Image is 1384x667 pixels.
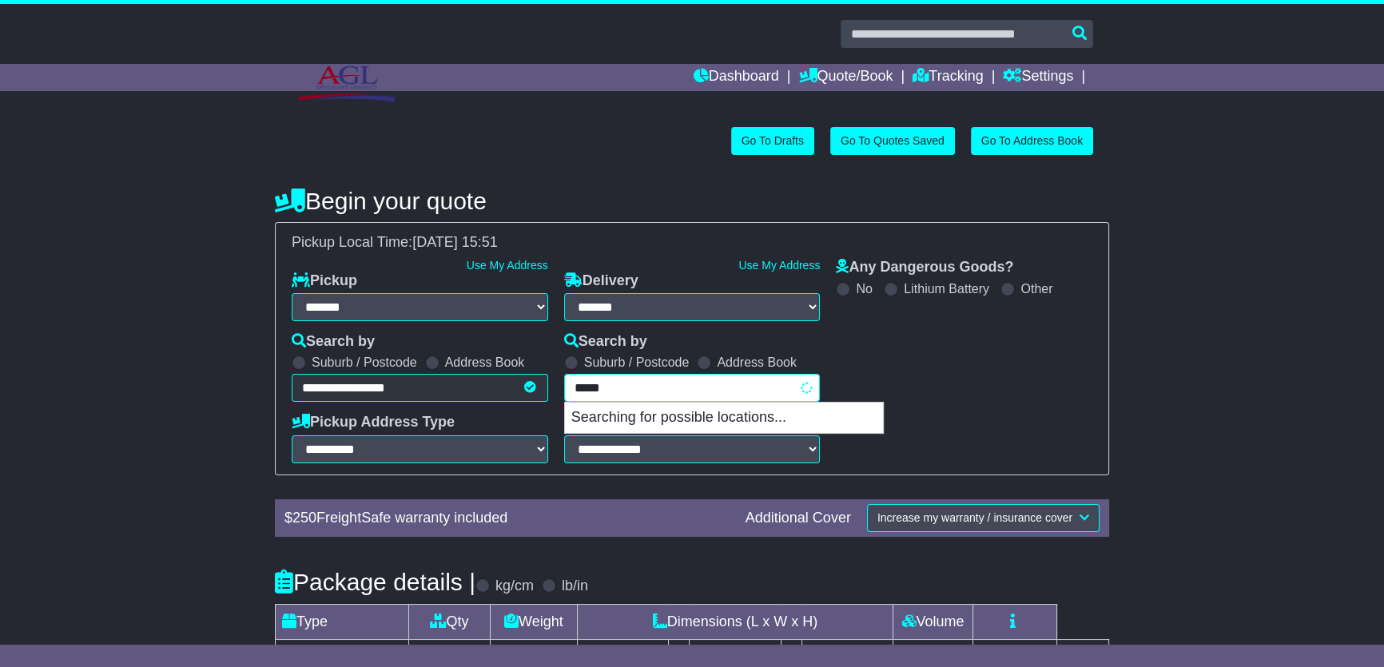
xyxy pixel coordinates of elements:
[913,64,983,91] a: Tracking
[445,355,525,370] label: Address Book
[731,127,814,155] a: Go To Drafts
[292,414,455,431] label: Pickup Address Type
[565,403,883,433] p: Searching for possible locations...
[292,272,357,290] label: Pickup
[467,259,548,272] a: Use My Address
[798,64,893,91] a: Quote/Book
[490,604,577,639] td: Weight
[830,127,955,155] a: Go To Quotes Saved
[877,511,1072,524] span: Increase my warranty / insurance cover
[412,234,498,250] span: [DATE] 15:51
[717,355,797,370] label: Address Book
[893,604,972,639] td: Volume
[577,604,893,639] td: Dimensions (L x W x H)
[867,504,1100,532] button: Increase my warranty / insurance cover
[856,281,872,296] label: No
[284,234,1100,252] div: Pickup Local Time:
[275,188,1109,214] h4: Begin your quote
[562,578,588,595] label: lb/in
[275,569,475,595] h4: Package details |
[292,510,316,526] span: 250
[495,578,534,595] label: kg/cm
[312,355,417,370] label: Suburb / Postcode
[564,333,647,351] label: Search by
[1003,64,1073,91] a: Settings
[409,604,491,639] td: Qty
[738,259,820,272] a: Use My Address
[584,355,690,370] label: Suburb / Postcode
[836,259,1013,276] label: Any Dangerous Goods?
[738,510,859,527] div: Additional Cover
[971,127,1093,155] a: Go To Address Book
[276,510,738,527] div: $ FreightSafe warranty included
[904,281,989,296] label: Lithium Battery
[694,64,779,91] a: Dashboard
[564,272,638,290] label: Delivery
[276,604,409,639] td: Type
[292,333,375,351] label: Search by
[1020,281,1052,296] label: Other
